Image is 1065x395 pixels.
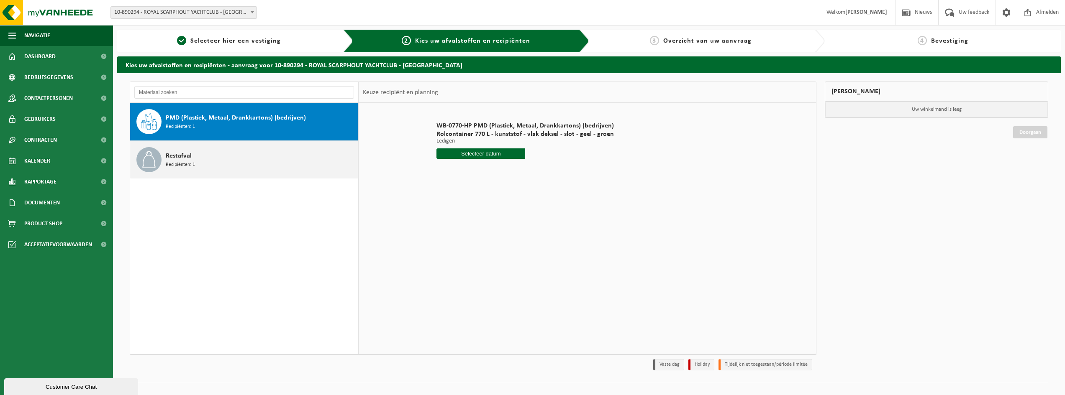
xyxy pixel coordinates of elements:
[130,103,358,141] button: PMD (Plastiek, Metaal, Drankkartons) (bedrijven) Recipiënten: 1
[825,82,1048,102] div: [PERSON_NAME]
[719,359,812,370] li: Tijdelijk niet toegestaan/période limitée
[166,113,306,123] span: PMD (Plastiek, Metaal, Drankkartons) (bedrijven)
[402,36,411,45] span: 2
[134,86,354,99] input: Materiaal zoeken
[653,359,684,370] li: Vaste dag
[24,192,60,213] span: Documenten
[24,213,62,234] span: Product Shop
[166,123,195,131] span: Recipiënten: 1
[436,138,614,144] p: Ledigen
[24,46,56,67] span: Dashboard
[825,102,1048,117] p: Uw winkelmand is leeg
[918,36,927,45] span: 4
[190,38,281,44] span: Selecteer hier een vestiging
[24,25,50,46] span: Navigatie
[436,130,614,138] span: Rolcontainer 770 L - kunststof - vlak deksel - slot - geel - groen
[24,234,92,255] span: Acceptatievoorwaarden
[24,130,57,150] span: Contracten
[166,151,192,161] span: Restafval
[24,88,73,109] span: Contactpersonen
[117,56,1061,73] h2: Kies uw afvalstoffen en recipiënten - aanvraag voor 10-890294 - ROYAL SCARPHOUT YACHTCLUB - [GEOG...
[24,171,56,192] span: Rapportage
[845,9,887,15] strong: [PERSON_NAME]
[4,377,140,395] iframe: chat widget
[111,7,257,18] span: 10-890294 - ROYAL SCARPHOUT YACHTCLUB - BLANKENBERGE
[436,122,614,130] span: WB-0770-HP PMD (Plastiek, Metaal, Drankkartons) (bedrijven)
[663,38,752,44] span: Overzicht van uw aanvraag
[1013,126,1047,138] a: Doorgaan
[166,161,195,169] span: Recipiënten: 1
[24,150,50,171] span: Kalender
[110,6,257,19] span: 10-890294 - ROYAL SCARPHOUT YACHTCLUB - BLANKENBERGE
[24,109,56,130] span: Gebruikers
[931,38,968,44] span: Bevestiging
[130,141,358,178] button: Restafval Recipiënten: 1
[415,38,530,44] span: Kies uw afvalstoffen en recipiënten
[24,67,73,88] span: Bedrijfsgegevens
[177,36,186,45] span: 1
[436,148,525,159] input: Selecteer datum
[359,82,442,103] div: Keuze recipiënt en planning
[121,36,336,46] a: 1Selecteer hier een vestiging
[688,359,714,370] li: Holiday
[650,36,659,45] span: 3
